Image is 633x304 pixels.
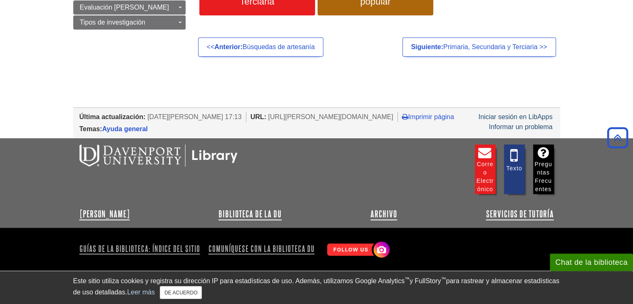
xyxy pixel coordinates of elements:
[79,242,204,256] a: Guías de la biblioteca: Índice del sitio
[408,113,454,120] font: Imprimir página
[402,113,454,120] a: Imprimir página
[506,165,522,172] font: Texto
[251,113,266,120] font: URL:
[73,277,559,296] font: para rastrear y almacenar estadísticas de uso detalladas.
[207,43,215,50] font: <<
[411,43,443,50] font: Siguiente:
[402,113,408,120] i: Imprimir página
[504,145,525,194] a: Texto
[73,0,186,15] a: Evaluación [PERSON_NAME]
[79,244,200,253] font: Guías de la biblioteca: Índice del sitio
[147,113,241,120] font: [DATE][PERSON_NAME] 17:13
[79,113,146,120] font: Última actualización:
[489,123,553,130] a: Informar un problema
[127,289,155,296] a: Leer más
[243,43,315,50] font: Búsquedas de artesanía
[475,145,496,194] a: Correo electrónico
[323,238,392,262] img: ¡Síguenos! Instagram
[79,209,130,219] a: [PERSON_NAME]
[73,15,186,30] a: Tipos de investigación
[555,258,628,267] font: Chat de la biblioteca
[80,4,169,11] font: Evaluación [PERSON_NAME]
[73,277,405,284] font: Este sitio utiliza cookies y registra su dirección IP para estadísticas de uso. Además, utilizamo...
[164,290,197,296] font: DE ACUERDO
[205,242,318,256] a: Comuníquese con la Biblioteca DU
[410,277,441,284] font: y FullStory
[79,125,102,132] font: Temas:
[268,113,393,120] font: [URL][PERSON_NAME][DOMAIN_NAME]
[550,254,633,271] button: Chat de la biblioteca
[102,125,148,132] a: Ayuda general
[533,145,554,194] a: Preguntas frecuentes
[80,19,146,26] font: Tipos de investigación
[209,244,315,253] font: Comuníquese con la Biblioteca DU
[604,132,631,143] a: Volver arriba
[214,43,243,50] font: Anterior:
[370,209,397,219] a: Archivo
[479,113,553,120] a: Iniciar sesión en LibApps
[160,286,202,299] button: Cerca
[477,161,494,192] font: Correo electrónico
[443,43,547,50] font: Primaria, Secundaria y Terciaria >>
[218,209,282,219] a: Biblioteca de la DU
[486,209,554,219] a: Servicios de tutoría
[405,276,410,282] font: ™
[534,161,552,192] font: Preguntas frecuentes
[198,37,324,57] a: <<Anterior:Búsquedas de artesanía
[441,276,446,282] font: ™
[79,145,238,166] img: Bibliotecas de la DU
[402,37,556,57] a: Siguiente:Primaria, Secundaria y Terciaria >>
